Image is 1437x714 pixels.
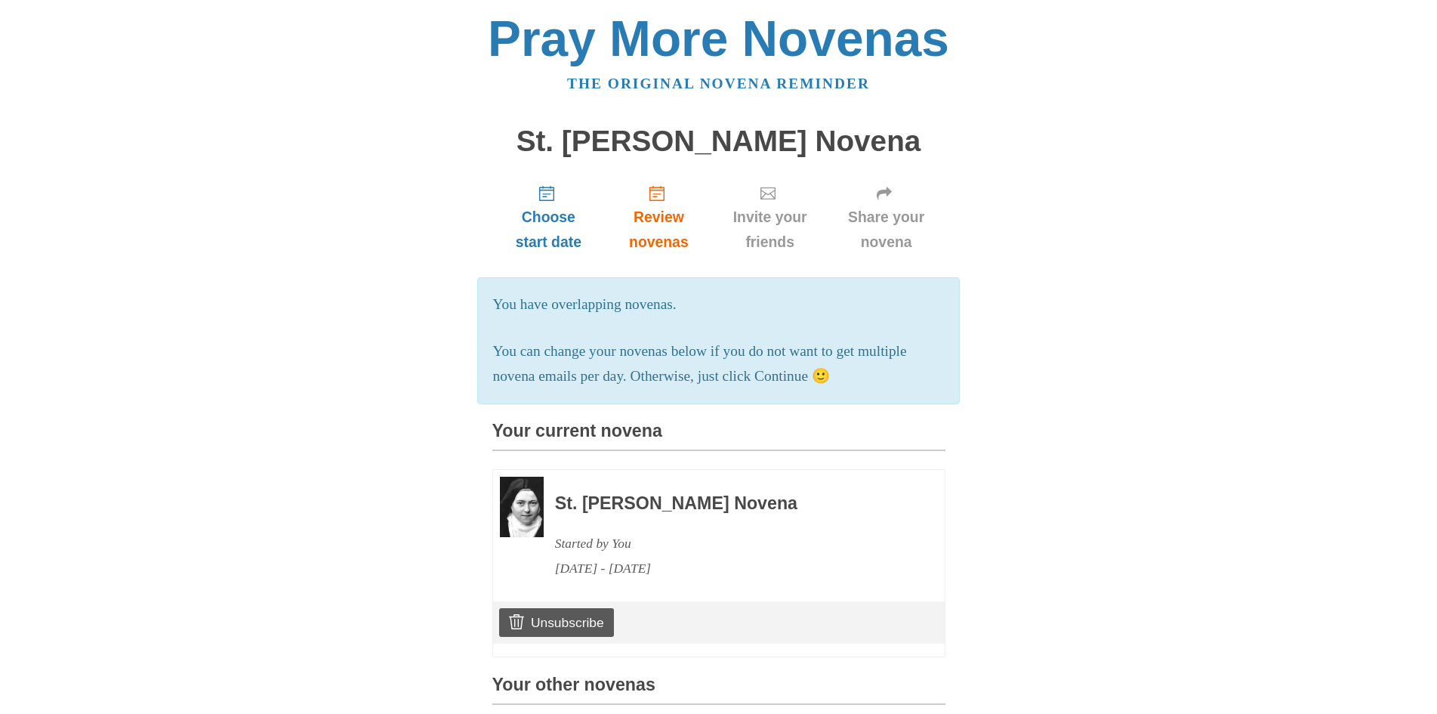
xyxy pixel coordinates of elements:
[555,531,904,556] div: Started by You
[492,675,945,705] h3: Your other novenas
[499,608,613,637] a: Unsubscribe
[555,556,904,581] div: [DATE] - [DATE]
[492,172,606,262] a: Choose start date
[488,11,949,66] a: Pray More Novenas
[605,172,712,262] a: Review novenas
[843,205,930,255] span: Share your novena
[728,205,813,255] span: Invite your friends
[620,205,697,255] span: Review novenas
[492,422,945,451] h3: Your current novena
[555,494,904,514] h3: St. [PERSON_NAME] Novena
[493,292,945,317] p: You have overlapping novenas.
[828,172,945,262] a: Share your novena
[507,205,591,255] span: Choose start date
[713,172,828,262] a: Invite your friends
[492,125,945,158] h1: St. [PERSON_NAME] Novena
[500,477,544,537] img: Novena image
[493,339,945,389] p: You can change your novenas below if you do not want to get multiple novena emails per day. Other...
[567,76,870,91] a: The original novena reminder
